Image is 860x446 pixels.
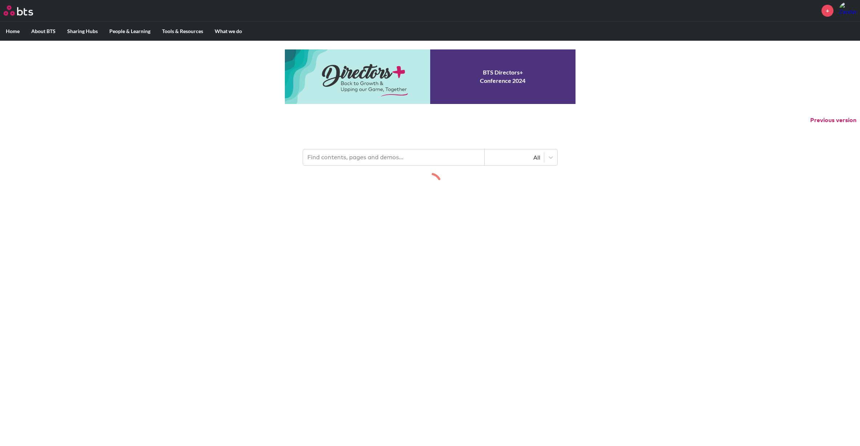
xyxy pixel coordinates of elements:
[104,22,156,41] label: People & Learning
[25,22,61,41] label: About BTS
[488,153,540,161] div: All
[285,49,576,104] a: Conference 2024
[303,149,485,165] input: Find contents, pages and demos...
[810,116,856,124] button: Previous version
[209,22,248,41] label: What we do
[156,22,209,41] label: Tools & Resources
[839,2,856,19] img: Zander Ross
[61,22,104,41] label: Sharing Hubs
[821,5,833,17] a: +
[4,5,33,16] img: BTS Logo
[4,5,47,16] a: Go home
[839,2,856,19] a: Profile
